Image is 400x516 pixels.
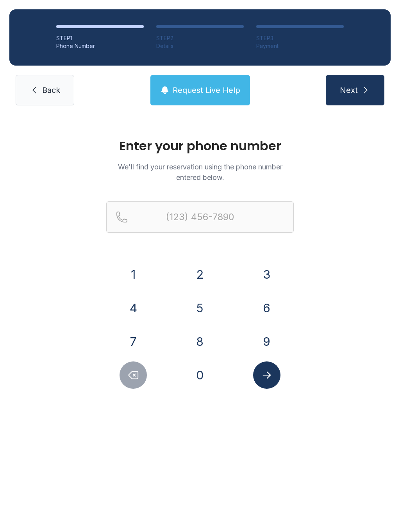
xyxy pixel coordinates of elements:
[120,361,147,389] button: Delete number
[186,328,214,355] button: 8
[173,85,240,96] span: Request Live Help
[156,42,244,50] div: Details
[120,294,147,322] button: 4
[253,261,280,288] button: 3
[106,140,294,152] h1: Enter your phone number
[56,34,144,42] div: STEP 1
[186,361,214,389] button: 0
[56,42,144,50] div: Phone Number
[106,201,294,233] input: Reservation phone number
[120,328,147,355] button: 7
[256,34,344,42] div: STEP 3
[120,261,147,288] button: 1
[186,261,214,288] button: 2
[253,361,280,389] button: Submit lookup form
[253,328,280,355] button: 9
[42,85,60,96] span: Back
[186,294,214,322] button: 5
[340,85,358,96] span: Next
[253,294,280,322] button: 6
[156,34,244,42] div: STEP 2
[106,162,294,183] p: We'll find your reservation using the phone number entered below.
[256,42,344,50] div: Payment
